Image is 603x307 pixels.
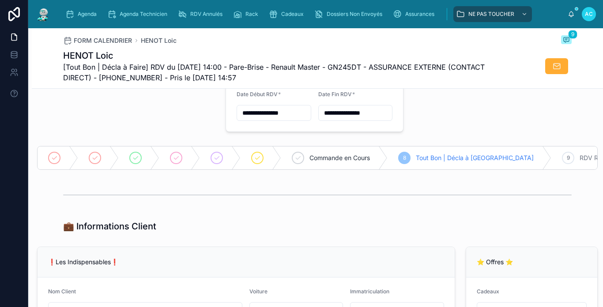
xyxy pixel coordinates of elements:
[245,11,258,18] span: Rack
[63,62,505,83] span: [Tout Bon | Décla à Faire] RDV du [DATE] 14:00 - Pare-Brise - Renault Master - GN245DT - ASSURANC...
[78,11,97,18] span: Agenda
[105,6,173,22] a: Agenda Technicien
[312,6,388,22] a: Dossiers Non Envoyés
[190,11,222,18] span: RDV Annulés
[318,91,352,97] span: Date Fin RDV
[230,6,264,22] a: Rack
[266,6,310,22] a: Cadeaux
[58,4,568,24] div: scrollable content
[237,91,278,97] span: Date Début RDV
[567,154,570,161] span: 9
[405,11,434,18] span: Assurances
[63,6,103,22] a: Agenda
[477,288,499,295] span: Cadeaux
[453,6,532,22] a: NE PAS TOUCHER
[63,36,132,45] a: FORM CALENDRIER
[390,6,441,22] a: Assurances
[585,11,593,18] span: AC
[561,35,572,46] button: 9
[48,258,118,266] span: ❗Les Indispensables❗
[477,258,513,266] span: ⭐ Offres ⭐
[120,11,167,18] span: Agenda Technicien
[416,153,534,162] span: Tout Bon | Décla à [GEOGRAPHIC_DATA]
[141,36,177,45] a: HENOT Loic
[175,6,229,22] a: RDV Annulés
[281,11,304,18] span: Cadeaux
[63,49,505,62] h1: HENOT Loic
[403,154,406,161] span: 8
[74,36,132,45] span: FORM CALENDRIER
[309,153,370,162] span: Commande en Cours
[568,30,577,39] span: 9
[350,288,389,295] span: Immatriculation
[35,7,51,21] img: App logo
[327,11,382,18] span: Dossiers Non Envoyés
[468,11,514,18] span: NE PAS TOUCHER
[63,220,156,232] h1: 💼 Informations Client
[48,288,76,295] span: Nom Client
[249,288,268,295] span: Voiture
